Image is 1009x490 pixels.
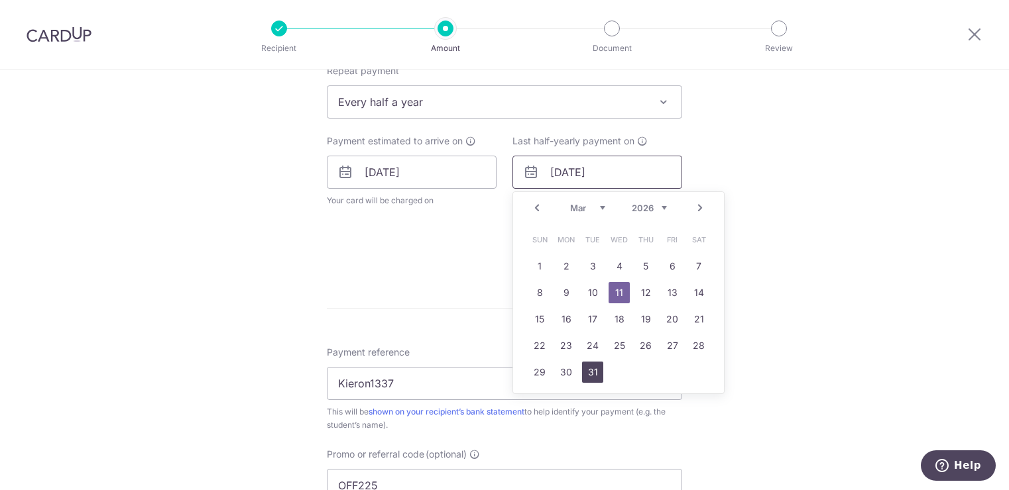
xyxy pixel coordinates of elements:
[426,448,467,461] span: (optional)
[688,335,709,356] a: 28
[635,282,656,303] a: 12
[688,282,709,303] a: 14
[529,309,550,330] a: 15
[635,256,656,277] a: 5
[582,282,603,303] a: 10
[529,200,545,216] a: Prev
[327,85,682,119] span: Every half a year
[556,282,577,303] a: 9
[512,156,682,189] input: DD / MM / YYYY
[327,405,682,432] div: This will be to help identify your payment (e.g. the student’s name).
[921,450,996,483] iframe: Opens a widget where you can find more information
[582,256,603,277] a: 3
[688,256,709,277] a: 7
[609,229,630,250] span: Wednesday
[692,200,708,216] a: Next
[396,42,495,55] p: Amount
[529,229,550,250] span: Sunday
[609,335,630,356] a: 25
[582,309,603,330] a: 17
[662,309,683,330] a: 20
[635,335,656,356] a: 26
[688,229,709,250] span: Saturday
[730,42,828,55] p: Review
[688,309,709,330] a: 21
[662,229,683,250] span: Friday
[327,64,399,77] label: Repeat payment
[327,448,424,461] span: Promo or referral code
[529,335,550,356] a: 22
[327,156,497,189] input: DD / MM / YYYY
[609,256,630,277] a: 4
[327,194,497,207] span: Your card will be charged on
[582,362,603,383] a: 31
[327,134,463,148] span: Payment estimated to arrive on
[556,229,577,250] span: Monday
[512,134,634,148] span: Last half-yearly payment on
[563,42,661,55] p: Document
[662,282,683,303] a: 13
[529,282,550,303] a: 8
[582,229,603,250] span: Tuesday
[609,282,630,303] a: 11
[662,335,683,356] a: 27
[369,407,524,416] a: shown on your recipient’s bank statement
[529,256,550,277] a: 1
[327,86,682,118] span: Every half a year
[529,362,550,383] a: 29
[556,256,577,277] a: 2
[556,335,577,356] a: 23
[556,362,577,383] a: 30
[27,26,91,42] img: CardUp
[582,335,603,356] a: 24
[609,309,630,330] a: 18
[556,309,577,330] a: 16
[327,346,410,359] span: Payment reference
[635,309,656,330] a: 19
[662,256,683,277] a: 6
[635,229,656,250] span: Thursday
[230,42,328,55] p: Recipient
